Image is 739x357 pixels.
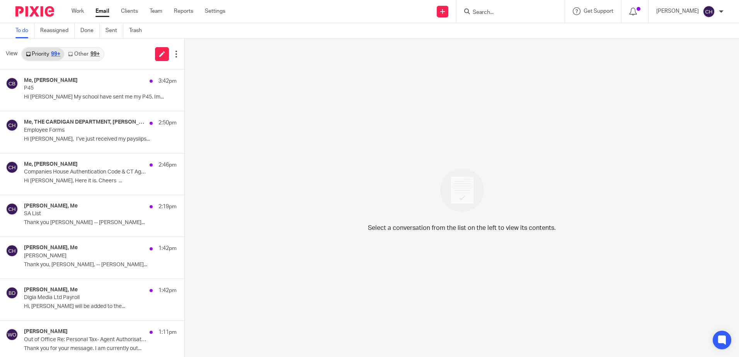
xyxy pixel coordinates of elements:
p: Hi [PERSON_NAME], I’ve just received my payslips... [24,136,177,143]
a: Reports [174,7,193,15]
a: Done [80,23,100,38]
img: svg%3E [6,287,18,299]
img: svg%3E [6,119,18,131]
p: [PERSON_NAME] [656,7,699,15]
p: [PERSON_NAME] [24,253,146,259]
p: 2:19pm [158,203,177,211]
img: svg%3E [6,245,18,257]
p: Employee Forms [24,127,146,134]
img: Pixie [15,6,54,17]
p: Hi [PERSON_NAME] My school have sent me my P45. Im... [24,94,177,100]
img: svg%3E [6,328,18,341]
a: Trash [129,23,148,38]
p: SA List [24,211,146,217]
p: Thank you for your message. I am currently out... [24,345,177,352]
p: Hi, [PERSON_NAME] will be added to the... [24,303,177,310]
div: 99+ [90,51,100,57]
h4: [PERSON_NAME], Me [24,287,78,293]
img: svg%3E [703,5,715,18]
img: svg%3E [6,77,18,90]
div: 99+ [51,51,60,57]
a: Work [72,7,84,15]
h4: [PERSON_NAME], Me [24,203,78,209]
span: View [6,50,17,58]
p: Out of Office Re: Personal Tax- Agent Authorisation [24,337,146,343]
p: 2:46pm [158,161,177,169]
p: 1:42pm [158,245,177,252]
img: svg%3E [6,161,18,173]
p: 3:42pm [158,77,177,85]
a: Sent [106,23,123,38]
a: Priority99+ [22,48,64,60]
a: Other99+ [64,48,103,60]
h4: [PERSON_NAME] [24,328,68,335]
p: 2:50pm [158,119,177,127]
span: Get Support [584,8,613,14]
a: Email [95,7,109,15]
h4: Me, [PERSON_NAME] [24,161,78,168]
a: Settings [205,7,225,15]
h4: Me, THE CARDIGAN DEPARTMENT, [PERSON_NAME] [24,119,146,126]
p: Thank you [PERSON_NAME] -- [PERSON_NAME]... [24,219,177,226]
a: Reassigned [40,23,75,38]
input: Search [472,9,541,16]
p: Thank you, [PERSON_NAME], -- [PERSON_NAME]... [24,262,177,268]
p: Companies House Authentication Code & CT Agent code [24,169,146,175]
p: Select a conversation from the list on the left to view its contents. [368,223,556,233]
p: P45 [24,85,146,92]
h4: [PERSON_NAME], Me [24,245,78,251]
h4: Me, [PERSON_NAME] [24,77,78,84]
p: Digia Media Ltd Payroll [24,294,146,301]
a: Team [150,7,162,15]
a: To do [15,23,34,38]
img: image [435,163,489,217]
p: Hi [PERSON_NAME], Here it is. Cheers ... [24,178,177,184]
p: 1:11pm [158,328,177,336]
a: Clients [121,7,138,15]
p: 1:42pm [158,287,177,294]
img: svg%3E [6,203,18,215]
